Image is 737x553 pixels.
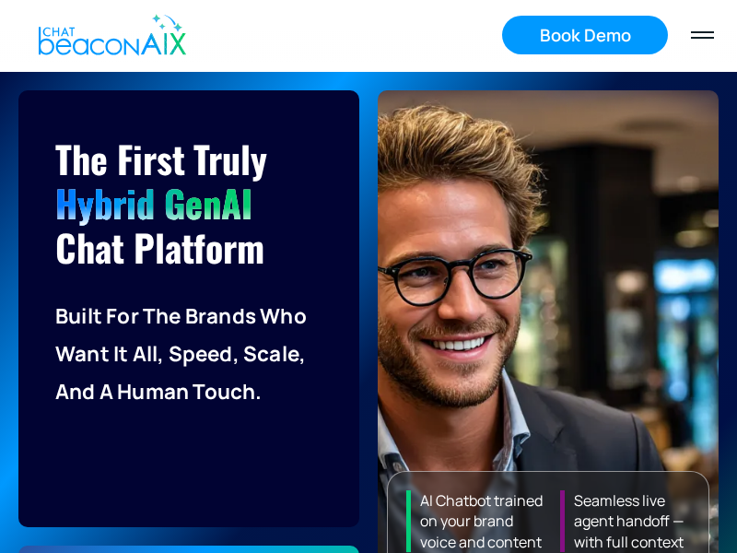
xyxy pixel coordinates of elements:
[502,16,668,54] a: Book Demo
[560,490,699,552] div: Seamless live agent handoff — with full context
[55,136,346,269] h1: The First Truly Chat Platform
[23,3,196,67] a: home
[55,301,307,406] strong: Built for the brands who want it all, speed, scale, and a human touch.
[55,175,252,230] span: Hybrid GenAI
[406,490,545,552] div: AI Chatbot trained on your brand voice and content
[540,23,631,47] div: Book Demo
